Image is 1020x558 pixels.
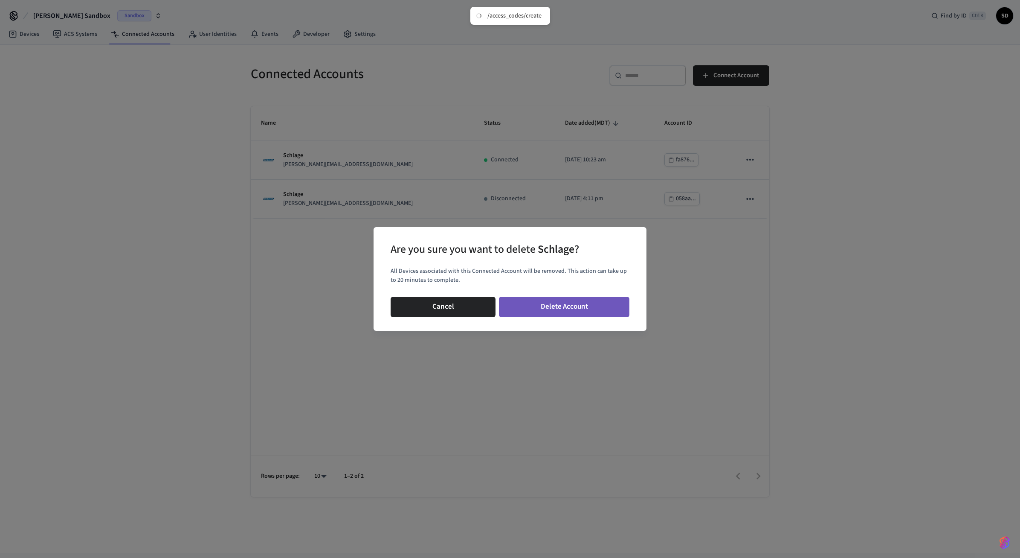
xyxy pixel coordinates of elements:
[1000,536,1010,549] img: SeamLogoGradient.69752ec5.svg
[391,241,579,258] div: Are you sure you want to delete ?
[391,267,629,285] p: All Devices associated with this Connected Account will be removed. This action can take up to 20...
[499,297,629,317] button: Delete Account
[391,297,496,317] button: Cancel
[487,12,542,20] div: /access_codes/create
[538,242,574,257] span: Schlage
